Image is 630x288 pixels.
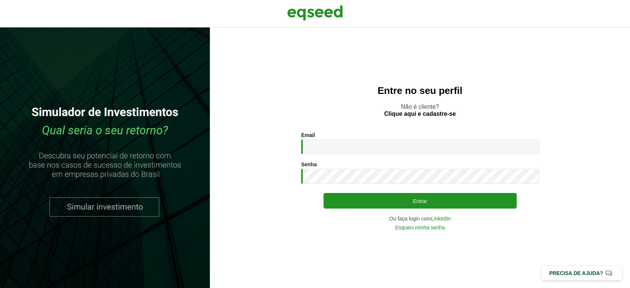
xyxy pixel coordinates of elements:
a: Esqueci minha senha [395,225,445,230]
a: LinkedIn [431,216,451,221]
label: Email [301,132,315,138]
h2: Entre no seu perfil [225,85,615,96]
div: Ou faça login com [301,216,539,221]
button: Entrar [324,193,517,209]
label: Senha [301,162,317,167]
p: Não é cliente? [225,103,615,117]
img: EqSeed Logo [287,4,343,22]
a: Clique aqui e cadastre-se [384,111,456,117]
